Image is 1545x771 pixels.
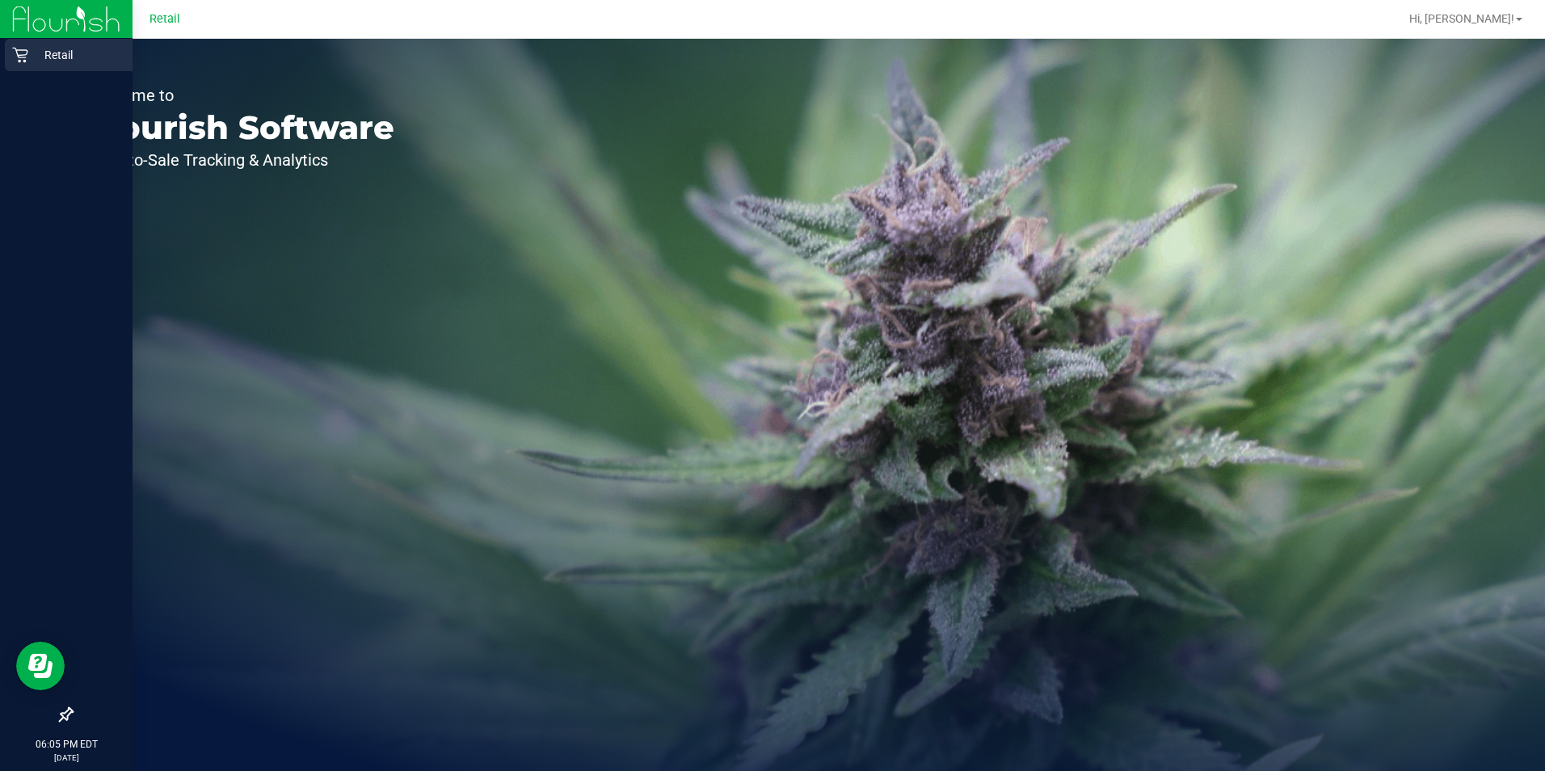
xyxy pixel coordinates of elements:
p: [DATE] [7,752,125,764]
p: Flourish Software [87,112,394,144]
p: Seed-to-Sale Tracking & Analytics [87,152,394,168]
p: 06:05 PM EDT [7,737,125,752]
inline-svg: Retail [12,47,28,63]
p: Retail [28,45,125,65]
span: Hi, [PERSON_NAME]! [1409,12,1514,25]
iframe: Resource center [16,642,65,690]
p: Welcome to [87,87,394,103]
span: Retail [149,12,180,26]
